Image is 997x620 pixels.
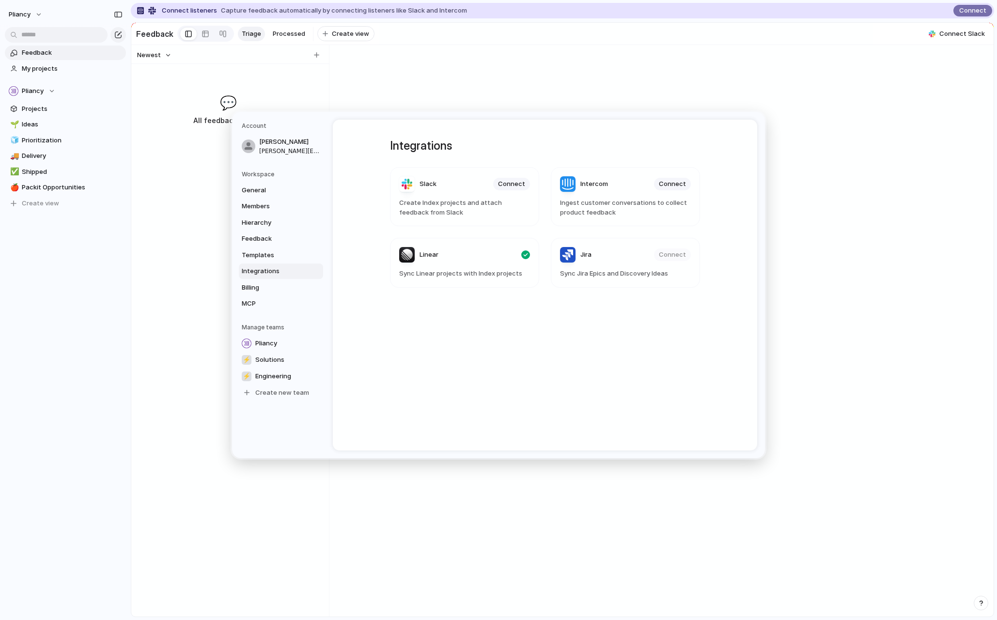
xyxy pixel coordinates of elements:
[242,170,323,179] h5: Workspace
[399,269,530,279] span: Sync Linear projects with Index projects
[242,186,304,195] span: General
[493,178,530,190] button: Connect
[255,372,291,381] span: Engineering
[239,296,323,311] a: MCP
[239,199,323,214] a: Members
[242,250,304,260] span: Templates
[242,323,323,332] h5: Manage teams
[239,231,323,247] a: Feedback
[255,355,284,365] span: Solutions
[420,180,436,189] span: Slack
[242,283,304,293] span: Billing
[560,269,691,279] span: Sync Jira Epics and Discovery Ideas
[259,137,321,147] span: [PERSON_NAME]
[239,280,323,295] a: Billing
[399,198,530,217] span: Create Index projects and attach feedback from Slack
[259,147,321,155] span: [PERSON_NAME][EMAIL_ADDRESS][DOMAIN_NAME]
[390,137,700,155] h1: Integrations
[659,180,686,189] span: Connect
[239,263,323,279] a: Integrations
[560,198,691,217] span: Ingest customer conversations to collect product feedback
[239,369,323,384] a: ⚡Engineering
[239,385,323,401] a: Create new team
[498,180,525,189] span: Connect
[242,218,304,228] span: Hierarchy
[242,299,304,309] span: MCP
[242,266,304,276] span: Integrations
[242,122,323,130] h5: Account
[242,234,304,244] span: Feedback
[239,134,323,158] a: [PERSON_NAME][PERSON_NAME][EMAIL_ADDRESS][DOMAIN_NAME]
[420,250,438,260] span: Linear
[239,336,323,351] a: Pliancy
[239,352,323,368] a: ⚡Solutions
[580,180,608,189] span: Intercom
[255,388,309,398] span: Create new team
[242,355,251,365] div: ⚡
[242,201,304,211] span: Members
[239,215,323,231] a: Hierarchy
[242,372,251,381] div: ⚡
[654,178,691,190] button: Connect
[580,250,592,260] span: Jira
[255,339,277,348] span: Pliancy
[239,248,323,263] a: Templates
[239,183,323,198] a: General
